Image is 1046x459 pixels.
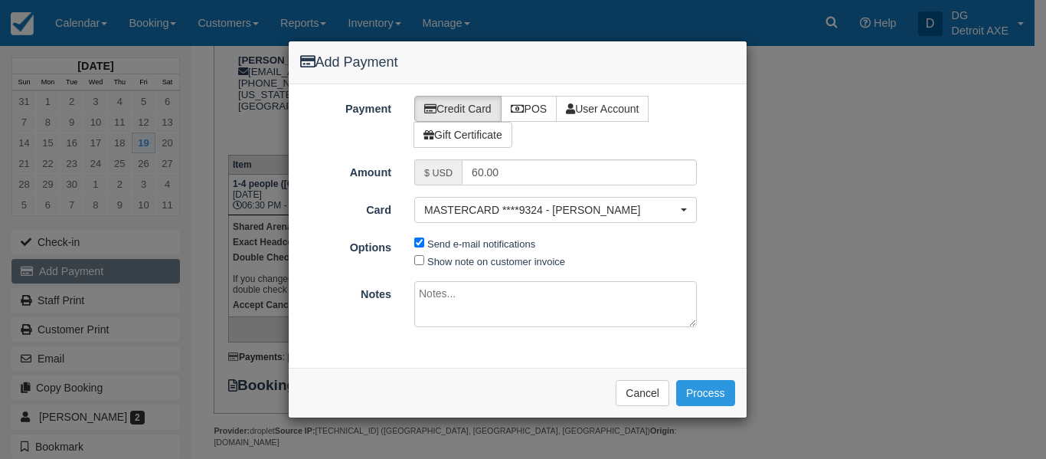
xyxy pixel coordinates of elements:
[556,96,649,122] label: User Account
[462,159,697,185] input: Valid amount required.
[413,122,512,148] label: Gift Certificate
[414,197,697,223] button: MASTERCARD ****9324 - [PERSON_NAME]
[424,168,453,179] small: $ USD
[289,96,404,117] label: Payment
[676,380,735,406] button: Process
[427,238,535,250] label: Send e-mail notifications
[289,281,404,303] label: Notes
[414,96,502,122] label: Credit Card
[289,197,404,218] label: Card
[289,234,404,256] label: Options
[289,159,404,181] label: Amount
[424,202,677,218] span: MASTERCARD ****9324 - [PERSON_NAME]
[427,256,565,267] label: Show note on customer invoice
[300,53,735,73] h4: Add Payment
[501,96,557,122] label: POS
[616,380,669,406] button: Cancel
